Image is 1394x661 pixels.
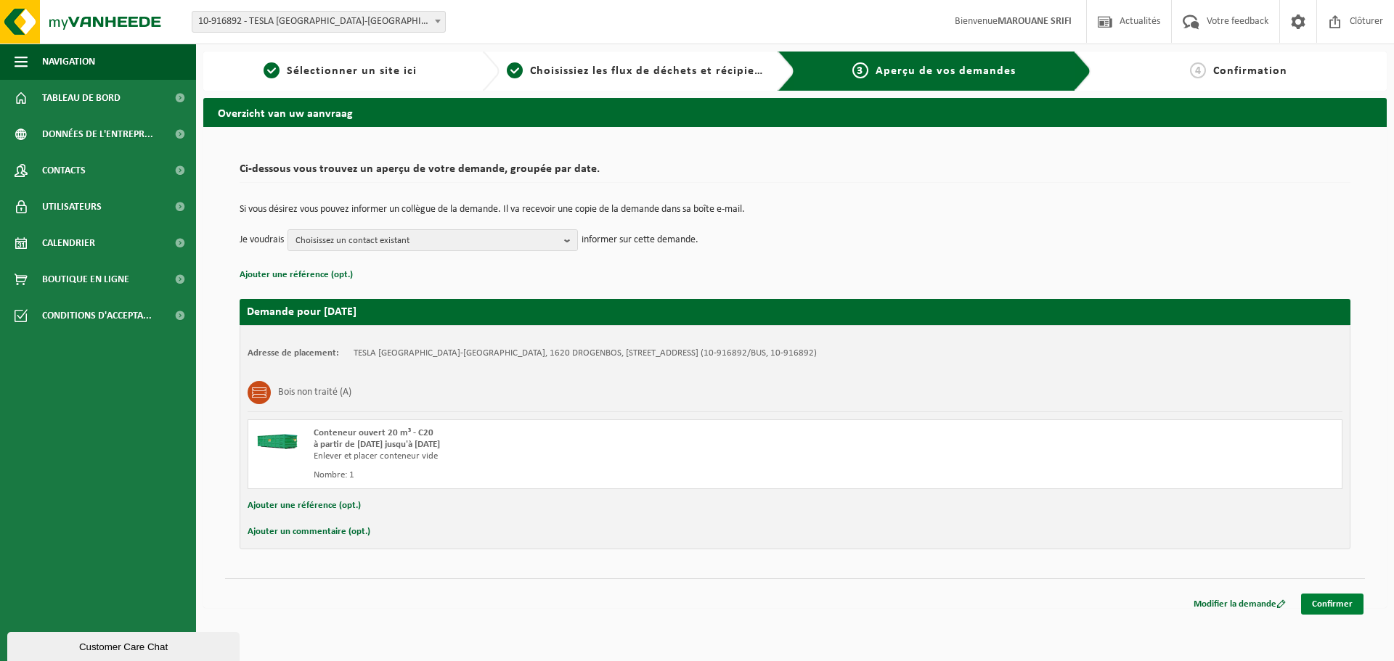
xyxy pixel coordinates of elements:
p: Je voudrais [240,229,284,251]
h2: Ci-dessous vous trouvez un aperçu de votre demande, groupée par date. [240,163,1350,183]
span: 4 [1190,62,1206,78]
iframe: chat widget [7,629,242,661]
strong: MAROUANE SRIFI [998,16,1072,27]
span: 10-916892 - TESLA BELGIUM-DROGENBOS - DROGENBOS [192,11,446,33]
button: Ajouter une référence (opt.) [248,496,361,515]
strong: Adresse de placement: [248,348,339,358]
h2: Overzicht van uw aanvraag [203,98,1387,126]
button: Ajouter un commentaire (opt.) [248,522,370,541]
span: Données de l'entrepr... [42,116,153,152]
a: Modifier la demande [1183,594,1297,615]
span: 10-916892 - TESLA BELGIUM-DROGENBOS - DROGENBOS [192,12,445,32]
span: Navigation [42,44,95,80]
strong: à partir de [DATE] jusqu'à [DATE] [314,440,440,449]
span: Aperçu de vos demandes [876,65,1016,77]
a: 1Sélectionner un site ici [211,62,470,80]
span: 1 [264,62,280,78]
a: 2Choisissiez les flux de déchets et récipients [507,62,767,80]
p: Si vous désirez vous pouvez informer un collègue de la demande. Il va recevoir une copie de la de... [240,205,1350,215]
p: informer sur cette demande. [582,229,698,251]
span: 2 [507,62,523,78]
td: TESLA [GEOGRAPHIC_DATA]-[GEOGRAPHIC_DATA], 1620 DROGENBOS, [STREET_ADDRESS] (10-916892/BUS, 10-91... [354,348,817,359]
span: Tableau de bord [42,80,121,116]
span: Utilisateurs [42,189,102,225]
span: Choisissiez les flux de déchets et récipients [530,65,772,77]
strong: Demande pour [DATE] [247,306,356,318]
span: Calendrier [42,225,95,261]
span: Sélectionner un site ici [287,65,417,77]
a: Confirmer [1301,594,1364,615]
span: Confirmation [1213,65,1287,77]
span: Boutique en ligne [42,261,129,297]
span: Conditions d'accepta... [42,297,152,334]
h3: Bois non traité (A) [278,381,351,404]
button: Ajouter une référence (opt.) [240,266,353,284]
button: Choisissez un contact existant [288,229,578,251]
span: 3 [852,62,868,78]
img: HK-XC-20-GN-00.png [256,427,299,449]
span: Conteneur ouvert 20 m³ - C20 [314,428,433,438]
span: Contacts [42,152,86,189]
span: Choisissez un contact existant [295,230,558,252]
div: Enlever et placer conteneur vide [314,451,853,462]
div: Nombre: 1 [314,469,853,481]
